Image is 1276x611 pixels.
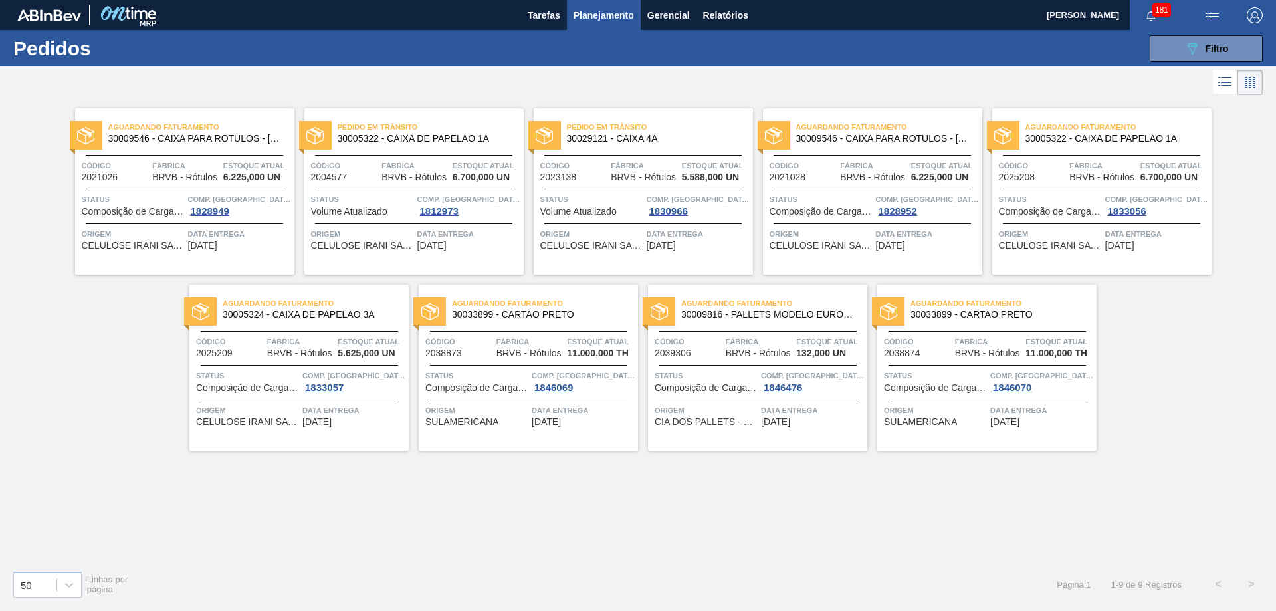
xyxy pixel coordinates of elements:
span: Estoque atual [567,335,635,348]
a: Comp. [GEOGRAPHIC_DATA]1833057 [302,369,405,393]
div: 1828952 [876,206,920,217]
a: Comp. [GEOGRAPHIC_DATA]1846476 [761,369,864,393]
span: CELULOSE IRANI SA - INDAIATUBA (SP) [196,417,299,427]
span: Data entrega [532,404,635,417]
span: Relatórios [703,7,748,23]
div: Visão em Lista [1213,70,1237,95]
span: CELULOSE IRANI SA - INDAIATUBA (SP) [311,241,414,251]
span: BRVB - Rótulos [840,172,905,182]
span: Origem [655,404,758,417]
a: statusPedido em Trânsito30005322 - CAIXA DE PAPELAO 1ACódigo2004577FábricaBRVB - RótulosEstoque a... [294,108,524,275]
span: BRVB - Rótulos [496,348,562,358]
span: 1 - 9 de 9 Registros [1111,580,1182,590]
span: 5.625,000 UN [338,348,395,358]
button: > [1235,568,1268,601]
span: Fábrica [840,159,908,172]
span: 01/10/2025 [1105,241,1134,251]
a: Comp. [GEOGRAPHIC_DATA]1812973 [417,193,520,217]
span: Data entrega [188,227,291,241]
span: 2038874 [884,348,920,358]
img: status [306,127,324,144]
span: BRVB - Rótulos [611,172,676,182]
span: Status [884,369,987,382]
div: 1846070 [990,382,1034,393]
span: 11.000,000 TH [1025,348,1087,358]
span: 5.588,000 UN [682,172,739,182]
h1: Pedidos [13,41,212,56]
span: Filtro [1206,43,1229,54]
span: Composição de Carga Aceita [770,207,873,217]
span: Código [884,335,952,348]
button: Filtro [1150,35,1263,62]
span: CELULOSE IRANI SA - INDAIATUBA (SP) [770,241,873,251]
span: 2025208 [999,172,1035,182]
span: Status [82,193,185,206]
span: Data entrega [417,227,520,241]
span: SULAMERICANA [425,417,498,427]
a: statusAguardando Faturamento30033899 - CARTAO PRETOCódigo2038873FábricaBRVB - RótulosEstoque atua... [409,285,638,451]
a: Comp. [GEOGRAPHIC_DATA]1828952 [876,193,979,217]
img: userActions [1204,7,1220,23]
span: 21/09/2025 [647,241,676,251]
span: Volume Atualizado [311,207,387,217]
img: Logout [1247,7,1263,23]
span: 6.225,000 UN [223,172,280,182]
span: 03/10/2025 [532,417,561,427]
span: Comp. Carga [761,369,864,382]
a: statusAguardando Faturamento30009546 - CAIXA PARA ROTULOS - [GEOGRAPHIC_DATA]Código2021026Fábrica... [65,108,294,275]
span: Origem [999,227,1102,241]
span: Origem [884,404,987,417]
span: Pedido em Trânsito [338,120,524,134]
span: 6.700,000 UN [453,172,510,182]
span: 02/10/2025 [302,417,332,427]
div: 1846476 [761,382,805,393]
span: 2025209 [196,348,233,358]
span: Data entrega [876,227,979,241]
span: Fábrica [611,159,679,172]
span: Fábrica [267,335,335,348]
a: Comp. [GEOGRAPHIC_DATA]1828949 [188,193,291,217]
span: Data entrega [1105,227,1208,241]
span: Composição de Carga Aceita [425,383,528,393]
span: 17/10/2025 [990,417,1019,427]
span: Estoque atual [1140,159,1208,172]
span: 2021026 [82,172,118,182]
span: 2004577 [311,172,348,182]
img: TNhmsLtSVTkK8tSr43FrP2fwEKptu5GPRR3wAAAABJRU5ErkJggg== [17,9,81,21]
span: Estoque atual [453,159,520,172]
span: Status [655,369,758,382]
span: Fábrica [726,335,794,348]
span: Estoque atual [682,159,750,172]
span: Fábrica [496,335,564,348]
span: Data entrega [761,404,864,417]
span: 132,000 UN [796,348,846,358]
span: Código [425,335,493,348]
a: statusAguardando Faturamento30009816 - PALLETS MODELO EUROPEO EXPO ([GEOGRAPHIC_DATA]) FUMIGADCód... [638,285,867,451]
span: Tarefas [528,7,560,23]
span: Composição de Carga Aceita [884,383,987,393]
img: status [77,127,94,144]
a: Comp. [GEOGRAPHIC_DATA]1846069 [532,369,635,393]
span: Data entrega [990,404,1093,417]
span: Comp. Carga [302,369,405,382]
span: Aguardando Faturamento [1025,120,1212,134]
span: Fábrica [1069,159,1137,172]
span: Fábrica [152,159,220,172]
span: 6.225,000 UN [911,172,968,182]
a: Comp. [GEOGRAPHIC_DATA]1830966 [647,193,750,217]
div: 50 [21,579,32,590]
div: 1846069 [532,382,576,393]
span: Comp. Carga [532,369,635,382]
span: Data entrega [302,404,405,417]
span: Status [196,369,299,382]
span: Estoque atual [1025,335,1093,348]
div: 1833056 [1105,206,1149,217]
span: Status [425,369,528,382]
span: Pedido em Trânsito [567,120,753,134]
span: Origem [770,227,873,241]
span: Composição de Carga Aceita [82,207,185,217]
span: BRVB - Rótulos [955,348,1020,358]
span: 09/10/2025 [761,417,790,427]
span: 2023138 [540,172,577,182]
span: Estoque atual [911,159,979,172]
